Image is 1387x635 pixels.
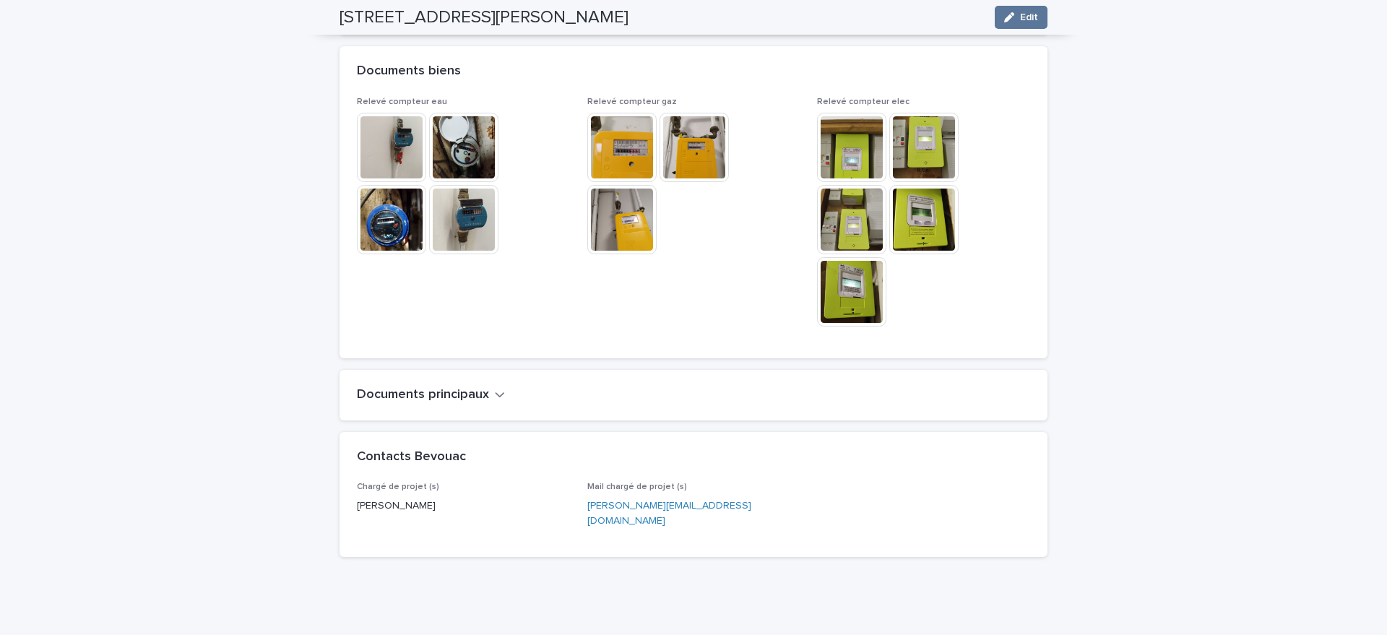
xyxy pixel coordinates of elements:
h2: Documents biens [357,64,461,79]
span: Relevé compteur elec [817,98,909,106]
button: Edit [995,6,1047,29]
span: Relevé compteur gaz [587,98,677,106]
p: [PERSON_NAME] [357,498,570,514]
h2: Contacts Bevouac [357,449,466,465]
span: Chargé de projet (s) [357,483,439,491]
h2: Documents principaux [357,387,489,403]
span: Mail chargé de projet (s) [587,483,687,491]
a: [PERSON_NAME][EMAIL_ADDRESS][DOMAIN_NAME] [587,501,751,526]
span: Edit [1020,12,1038,22]
span: Relevé compteur eau [357,98,447,106]
button: Documents principaux [357,387,505,403]
h2: [STREET_ADDRESS][PERSON_NAME] [340,7,628,28]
